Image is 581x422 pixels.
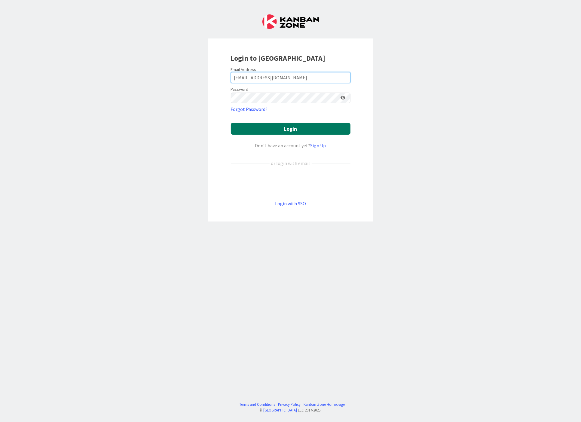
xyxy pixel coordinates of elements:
[239,402,275,407] a: Terms and Conditions
[264,408,297,412] a: [GEOGRAPHIC_DATA]
[231,54,326,63] b: Login to [GEOGRAPHIC_DATA]
[236,407,345,413] div: © LLC 2017- 2025 .
[278,402,301,407] a: Privacy Policy
[270,160,312,167] div: or login with email
[231,142,350,149] div: Don’t have an account yet?
[231,106,268,113] a: Forgot Password?
[262,14,319,29] img: Kanban Zone
[231,67,256,72] label: Email Address
[275,200,306,206] a: Login with SSO
[310,142,326,148] a: Sign Up
[304,402,345,407] a: Kanban Zone Homepage
[231,123,350,135] button: Login
[231,86,249,93] label: Password
[228,177,353,190] iframe: Sign in with Google Button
